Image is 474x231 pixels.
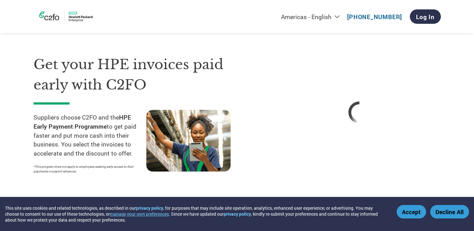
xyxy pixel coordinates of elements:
div: This site uses cookies and related technologies, as described in our , for purposes that may incl... [5,205,388,223]
a: [PHONE_NUMBER] [347,13,402,21]
button: Decline All [430,205,469,218]
h1: Get your HPE invoices paid early with C2FO [34,54,259,95]
a: Log In [410,9,441,24]
img: HPE [34,8,96,25]
p: *This program does not apply to employees seeking early access to their paychecks or payroll adva... [34,164,140,174]
p: Suppliers choose C2FO and the to get paid faster and put more cash into their business. You selec... [34,113,146,158]
a: privacy policy [224,211,251,217]
a: privacy policy [136,205,163,211]
strong: HPE Early Payment Programme [34,113,131,130]
button: manage your own preferences [110,211,169,217]
img: supply chain worker [146,110,231,172]
button: Accept [397,205,426,218]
